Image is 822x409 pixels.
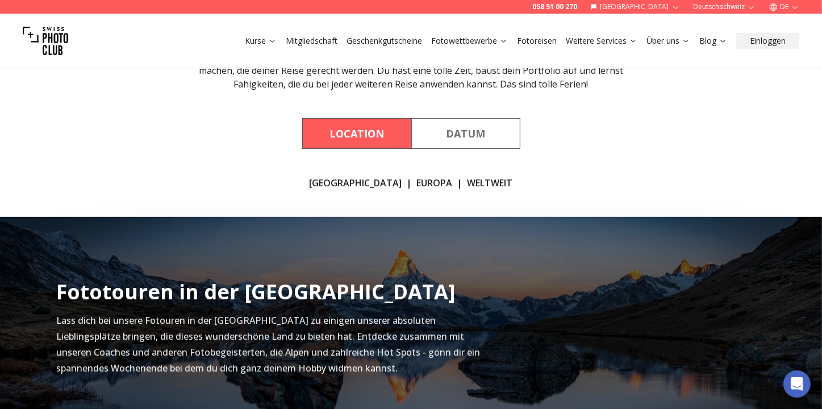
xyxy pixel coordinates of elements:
button: Fotoreisen [512,33,561,49]
button: By Date [411,118,520,149]
a: Mitgliedschaft [286,35,337,47]
a: Fotowettbewerbe [431,35,508,47]
a: Geschenkgutscheine [347,35,422,47]
span: Lass dich bei unsere Fotouren in der [GEOGRAPHIC_DATA] zu einigen unserer absoluten Lieblingsplät... [57,314,481,374]
h2: Fototouren in der [GEOGRAPHIC_DATA] [57,281,456,303]
div: Open Intercom Messenger [783,370,811,398]
a: 058 51 00 270 [532,2,577,11]
button: Mitgliedschaft [281,33,342,49]
a: WELTWEIT [468,176,513,190]
button: Über uns [642,33,695,49]
a: Weitere Services [566,35,637,47]
a: Über uns [646,35,690,47]
button: Geschenkgutscheine [342,33,427,49]
button: Einloggen [736,33,799,49]
a: Blog [699,35,727,47]
div: | | [310,176,513,190]
button: Kurse [240,33,281,49]
button: Blog [695,33,732,49]
div: Course filter [302,118,520,149]
a: [GEOGRAPHIC_DATA] [310,176,402,190]
img: Swiss photo club [23,18,68,64]
a: Kurse [245,35,277,47]
a: EUROPA [417,176,453,190]
button: Weitere Services [561,33,642,49]
a: Fotoreisen [517,35,557,47]
button: By Location [302,118,411,149]
button: Fotowettbewerbe [427,33,512,49]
